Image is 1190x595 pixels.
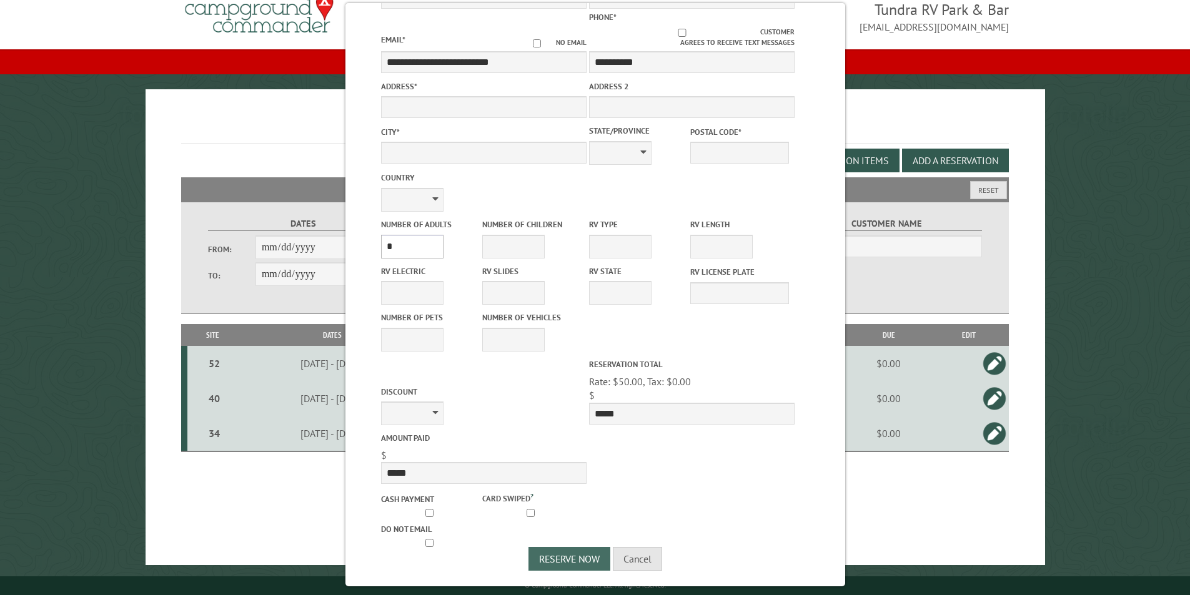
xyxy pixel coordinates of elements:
button: Reserve Now [528,547,610,571]
label: RV Slides [482,265,581,277]
span: $ [589,389,595,401]
label: Discount [381,386,587,398]
div: [DATE] - [DATE] [240,427,425,440]
td: $0.00 [849,416,928,451]
label: RV Type [589,219,688,230]
button: Edit Add-on Items [792,149,900,172]
a: ? [530,491,533,500]
label: Do not email [381,523,480,535]
th: Site [187,324,238,346]
button: Reset [970,181,1007,199]
label: To: [208,270,255,282]
input: Customer agrees to receive text messages [603,29,760,37]
td: $0.00 [849,346,928,381]
small: © Campground Commander LLC. All rights reserved. [525,581,666,589]
label: RV Electric [381,265,480,277]
button: Cancel [613,547,662,571]
label: Number of Pets [381,312,480,323]
th: Edit [928,324,1009,346]
label: Address [381,81,587,92]
label: Country [381,172,587,184]
div: 52 [192,357,236,370]
label: State/Province [589,125,688,137]
label: RV State [589,265,688,277]
th: Due [849,324,928,346]
label: Number of Adults [381,219,480,230]
label: Customer agrees to receive text messages [589,27,795,48]
label: Amount paid [381,432,587,444]
label: Card swiped [482,491,581,504]
label: City [381,126,587,138]
label: Number of Vehicles [482,312,581,323]
label: Phone [589,12,617,22]
h1: Reservations [181,109,1009,144]
label: RV License Plate [690,266,789,278]
input: No email [518,39,556,47]
div: 40 [192,392,236,405]
button: Add a Reservation [902,149,1009,172]
label: Number of Children [482,219,581,230]
label: Reservation Total [589,358,795,370]
label: Address 2 [589,81,795,92]
label: Postal Code [690,126,789,138]
label: From: [208,243,255,255]
th: Dates [238,324,427,346]
h2: Filters [181,177,1009,201]
label: Cash payment [381,493,480,505]
span: Rate: $50.00, Tax: $0.00 [589,375,691,388]
div: [DATE] - [DATE] [240,392,425,405]
label: Dates [208,217,399,231]
td: $0.00 [849,381,928,416]
div: [DATE] - [DATE] [240,357,425,370]
label: RV Length [690,219,789,230]
label: No email [518,37,587,48]
span: $ [381,449,387,461]
div: 34 [192,427,236,440]
label: Customer Name [791,217,982,231]
label: Email [381,34,405,45]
